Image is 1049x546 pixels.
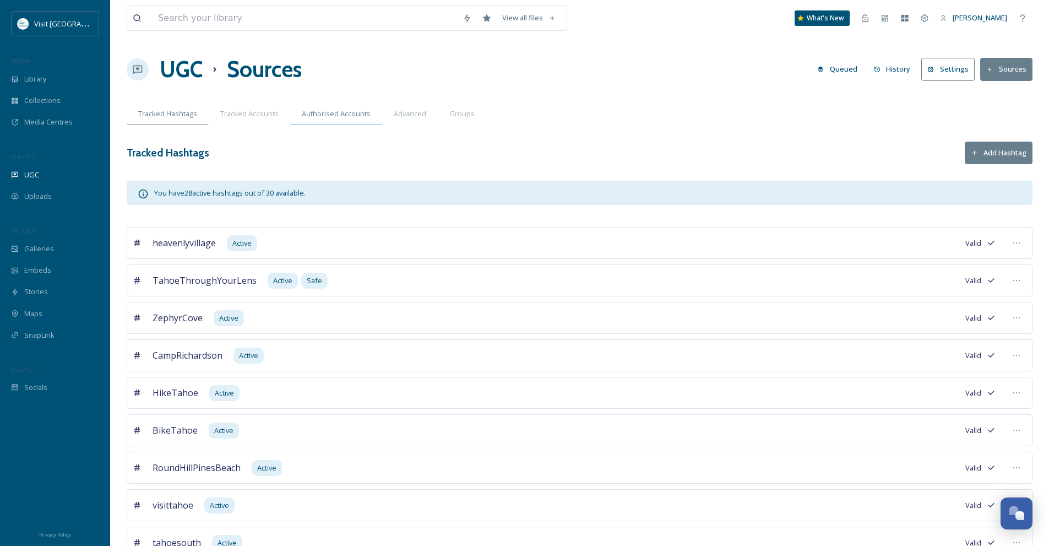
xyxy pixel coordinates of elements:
button: Settings [921,58,975,80]
a: What's New [795,10,850,26]
button: Add Hashtag [965,142,1032,164]
span: Library [24,74,46,84]
input: Search your library [153,6,457,30]
a: Queued [812,58,868,80]
a: Privacy Policy [39,527,71,540]
span: heavenlyvillage [153,236,216,250]
span: MEDIA [11,57,30,65]
span: Privacy Policy [39,531,71,538]
span: UGC [24,170,39,180]
span: Valid [965,350,981,361]
span: Stories [24,286,48,297]
span: Advanced [394,109,426,119]
a: [PERSON_NAME] [934,7,1013,29]
span: Valid [965,275,981,286]
span: Galleries [24,244,54,254]
span: COLLECT [11,153,35,161]
span: Active [219,313,238,323]
span: RoundHillPinesBeach [153,461,241,474]
button: History [868,58,916,80]
a: View all files [497,7,561,29]
span: Embeds [24,265,51,275]
a: Settings [921,58,980,80]
span: Valid [965,238,981,248]
span: Valid [965,313,981,323]
span: Authorised Accounts [302,109,371,119]
span: Uploads [24,191,52,202]
span: Valid [965,463,981,473]
span: WIDGETS [11,226,36,235]
span: SnapLink [24,330,55,340]
span: Active [215,388,234,398]
span: You have 28 active hashtags out of 30 available. [154,188,306,198]
span: Valid [965,500,981,511]
span: Collections [24,95,61,106]
button: Sources [980,58,1032,80]
img: download.jpeg [18,18,29,29]
span: SOCIALS [11,365,33,374]
span: HikeTahoe [153,386,198,399]
span: ZephyrCove [153,311,203,325]
a: UGC [160,53,203,86]
span: BikeTahoe [153,424,198,437]
span: Active [214,425,233,436]
button: Queued [812,58,863,80]
span: Maps [24,309,42,319]
span: Active [273,275,292,286]
button: Open Chat [1001,498,1032,529]
span: Valid [965,388,981,398]
span: Groups [449,109,475,119]
span: visittahoe [153,499,193,512]
span: Tracked Hashtags [138,109,197,119]
span: Safe [307,275,322,286]
span: Active [232,238,252,248]
h1: Sources [227,53,302,86]
span: Media Centres [24,117,73,127]
span: Socials [24,382,47,393]
span: TahoeThroughYourLens [153,274,257,287]
span: Tracked Accounts [220,109,279,119]
a: History [868,58,922,80]
h3: Tracked Hashtags [127,145,209,161]
span: [PERSON_NAME] [953,13,1007,23]
span: CampRichardson [153,349,222,362]
span: Active [257,463,276,473]
span: Active [210,500,229,511]
span: Visit [GEOGRAPHIC_DATA] [34,18,119,29]
span: Valid [965,425,981,436]
span: Active [239,350,258,361]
